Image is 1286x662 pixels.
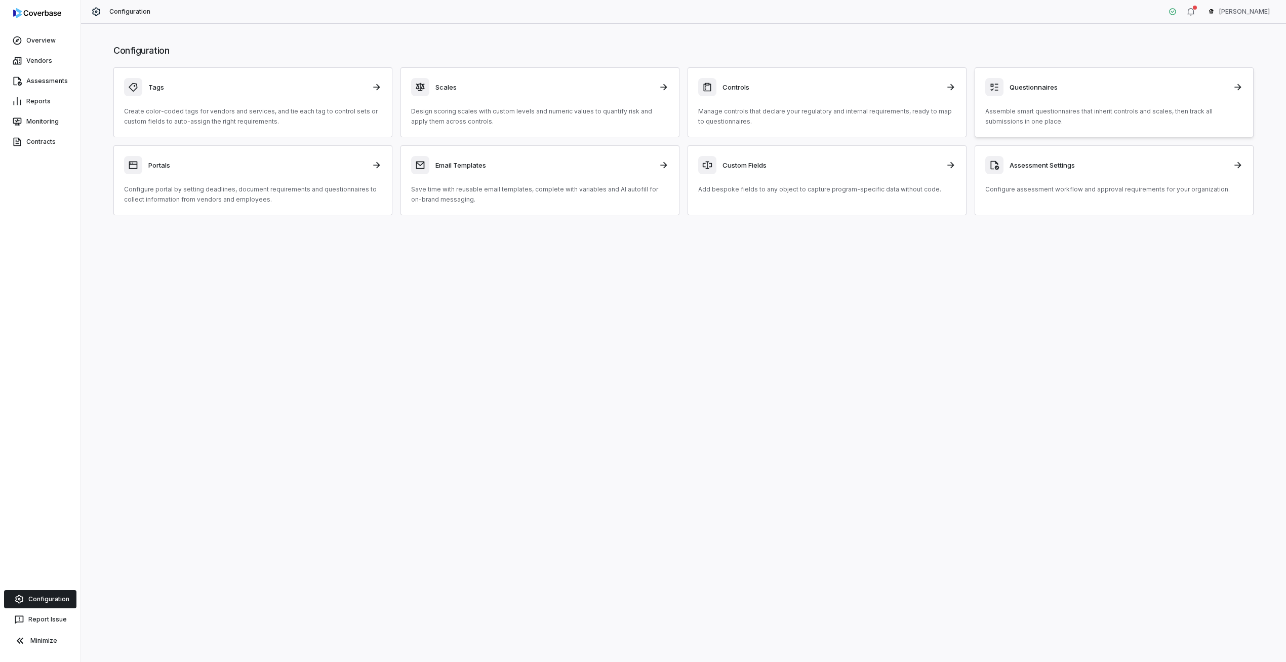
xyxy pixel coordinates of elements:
[688,145,967,215] a: Custom FieldsAdd bespoke fields to any object to capture program-specific data without code.
[148,83,366,92] h3: Tags
[400,67,679,137] a: ScalesDesign scoring scales with custom levels and numeric values to quantify risk and apply them...
[1010,83,1227,92] h3: Questionnaires
[2,92,78,110] a: Reports
[1219,8,1270,16] span: [PERSON_NAME]
[1201,4,1276,19] button: Gus Cuddy avatar[PERSON_NAME]
[113,145,392,215] a: PortalsConfigure portal by setting deadlines, document requirements and questionnaires to collect...
[2,72,78,90] a: Assessments
[2,31,78,50] a: Overview
[109,8,151,16] span: Configuration
[113,67,392,137] a: TagsCreate color-coded tags for vendors and services, and tie each tag to control sets or custom ...
[4,590,76,608] a: Configuration
[113,44,1254,57] h1: Configuration
[148,161,366,170] h3: Portals
[400,145,679,215] a: Email TemplatesSave time with reusable email templates, complete with variables and AI autofill f...
[4,631,76,651] button: Minimize
[2,133,78,151] a: Contracts
[975,145,1254,215] a: Assessment SettingsConfigure assessment workflow and approval requirements for your organization.
[975,67,1254,137] a: QuestionnairesAssemble smart questionnaires that inherit controls and scales, then track all subm...
[722,83,940,92] h3: Controls
[4,610,76,629] button: Report Issue
[411,184,669,205] p: Save time with reusable email templates, complete with variables and AI autofill for on-brand mes...
[688,67,967,137] a: ControlsManage controls that declare your regulatory and internal requirements, ready to map to q...
[985,106,1243,127] p: Assemble smart questionnaires that inherit controls and scales, then track all submissions in one...
[435,161,653,170] h3: Email Templates
[124,184,382,205] p: Configure portal by setting deadlines, document requirements and questionnaires to collect inform...
[698,184,956,194] p: Add bespoke fields to any object to capture program-specific data without code.
[2,112,78,131] a: Monitoring
[722,161,940,170] h3: Custom Fields
[985,184,1243,194] p: Configure assessment workflow and approval requirements for your organization.
[124,106,382,127] p: Create color-coded tags for vendors and services, and tie each tag to control sets or custom fiel...
[435,83,653,92] h3: Scales
[13,8,61,18] img: logo-D7KZi-bG.svg
[2,52,78,70] a: Vendors
[1010,161,1227,170] h3: Assessment Settings
[1207,8,1215,16] img: Gus Cuddy avatar
[698,106,956,127] p: Manage controls that declare your regulatory and internal requirements, ready to map to questionn...
[411,106,669,127] p: Design scoring scales with custom levels and numeric values to quantify risk and apply them acros...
